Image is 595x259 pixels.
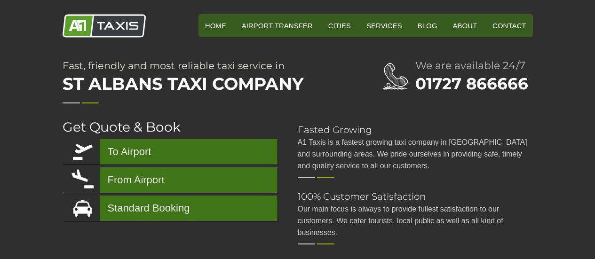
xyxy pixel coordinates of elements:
a: Services [360,14,409,37]
img: A1 Taxis [63,14,146,38]
a: Blog [411,14,444,37]
span: St Albans Taxi Company [63,71,345,97]
h2: We are available 24/7 [415,61,533,71]
a: HOME [198,14,233,37]
h2: Get Quote & Book [63,120,279,133]
a: From Airport [63,167,278,193]
a: To Airport [63,139,278,165]
a: About [446,14,484,37]
a: Cities [322,14,357,37]
p: Our main focus is always to provide fullest satisfaction to our customers. We cater tourists, loc... [298,203,533,238]
p: A1 Taxis is a fastest growing taxi company in [GEOGRAPHIC_DATA] and surrounding areas. We pride o... [298,136,533,172]
a: Airport Transfer [235,14,319,37]
h2: Fasted Growing [298,125,533,134]
h2: 100% Customer Satisfaction [298,192,533,201]
h1: Fast, friendly and most reliable taxi service in [63,61,345,97]
a: 01727 866666 [415,74,528,94]
a: Standard Booking [63,196,278,221]
a: Contact [486,14,532,37]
